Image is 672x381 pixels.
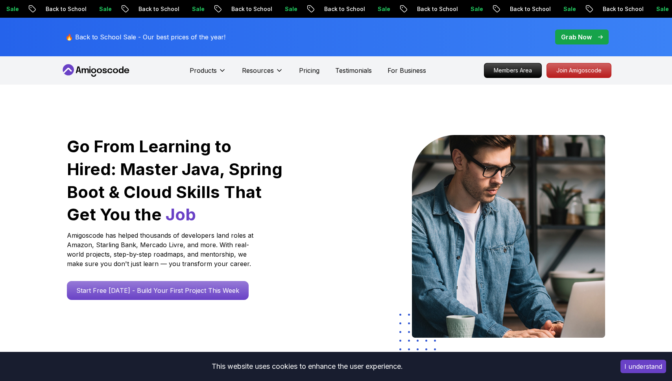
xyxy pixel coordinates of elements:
[67,231,256,268] p: Amigoscode has helped thousands of developers land roles at Amazon, Starling Bank, Mercado Livre,...
[67,135,284,226] h1: Go From Learning to Hired: Master Java, Spring Boot & Cloud Skills That Get You the
[556,5,581,13] p: Sale
[547,63,611,78] p: Join Amigoscode
[131,5,185,13] p: Back to School
[277,5,303,13] p: Sale
[410,5,463,13] p: Back to School
[224,5,277,13] p: Back to School
[65,32,225,42] p: 🔥 Back to School Sale - Our best prices of the year!
[6,358,609,375] div: This website uses cookies to enhance the user experience.
[546,63,611,78] a: Join Amigoscode
[242,66,283,81] button: Resources
[317,5,370,13] p: Back to School
[412,135,605,338] img: hero
[388,66,426,75] a: For Business
[38,5,92,13] p: Back to School
[595,5,649,13] p: Back to School
[335,66,372,75] a: Testimonials
[484,63,541,78] p: Members Area
[242,66,274,75] p: Resources
[67,281,249,300] a: Start Free [DATE] - Build Your First Project This Week
[620,360,666,373] button: Accept cookies
[299,66,319,75] a: Pricing
[502,5,556,13] p: Back to School
[370,5,395,13] p: Sale
[463,5,488,13] p: Sale
[190,66,226,81] button: Products
[484,63,542,78] a: Members Area
[190,66,217,75] p: Products
[561,32,592,42] p: Grab Now
[185,5,210,13] p: Sale
[92,5,117,13] p: Sale
[166,204,196,224] span: Job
